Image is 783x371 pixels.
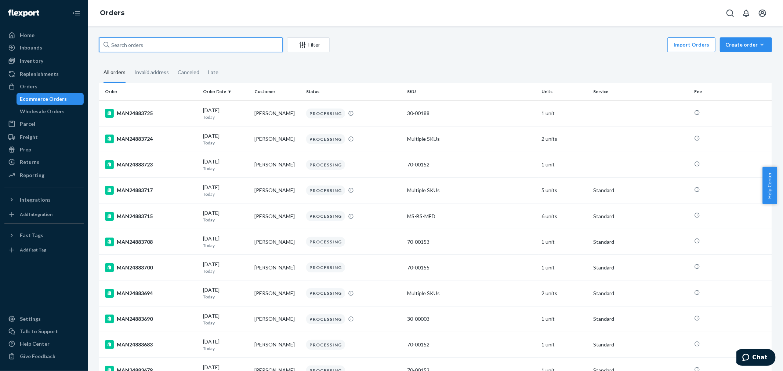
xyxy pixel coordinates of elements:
div: Invalid address [134,63,169,82]
div: Talk to Support [20,328,58,335]
p: Today [203,268,249,274]
a: Replenishments [4,68,84,80]
td: 1 unit [539,100,591,126]
a: Returns [4,156,84,168]
div: 30-00188 [407,110,536,117]
button: Open account menu [755,6,770,21]
div: Canceled [178,63,199,82]
div: PROCESSING [306,288,345,298]
td: [PERSON_NAME] [251,229,303,255]
a: Add Integration [4,209,84,220]
div: Filter [287,41,329,48]
input: Search orders [99,37,283,52]
div: PROCESSING [306,160,345,170]
td: 2 units [539,280,591,306]
div: PROCESSING [306,185,345,195]
div: Parcel [20,120,35,128]
div: [DATE] [203,312,249,326]
div: MAN24883694 [105,289,197,298]
td: [PERSON_NAME] [251,306,303,332]
div: [DATE] [203,261,249,274]
p: Standard [593,187,688,194]
div: 70-00152 [407,341,536,348]
div: MAN24883724 [105,135,197,143]
td: [PERSON_NAME] [251,126,303,152]
div: [DATE] [203,158,249,172]
div: PROCESSING [306,109,345,118]
div: Inbounds [20,44,42,51]
td: 5 units [539,177,591,203]
div: Give Feedback [20,353,55,360]
div: MAN24883715 [105,212,197,221]
p: Today [203,294,249,300]
td: Multiple SKUs [404,177,539,203]
button: Open Search Box [723,6,737,21]
td: 1 unit [539,255,591,280]
button: Import Orders [667,37,715,52]
div: PROCESSING [306,211,345,221]
ol: breadcrumbs [94,3,130,24]
th: Status [303,83,404,100]
div: Create order [725,41,766,48]
a: Wholesale Orders [17,106,84,117]
div: Late [208,63,218,82]
a: Home [4,29,84,41]
div: Help Center [20,340,50,348]
div: [DATE] [203,184,249,197]
p: Today [203,140,249,146]
a: Prep [4,144,84,155]
p: Today [203,217,249,223]
th: Order [99,83,200,100]
div: Add Integration [20,211,52,217]
div: 70-00155 [407,264,536,271]
div: PROCESSING [306,314,345,324]
div: MAN24883690 [105,315,197,323]
td: 1 unit [539,152,591,177]
p: Today [203,165,249,172]
div: MS-BS-MED [407,213,536,220]
div: Integrations [20,196,51,203]
td: [PERSON_NAME] [251,152,303,177]
p: Standard [593,315,688,323]
div: Reporting [20,172,44,179]
div: [DATE] [203,132,249,146]
td: 1 unit [539,332,591,357]
div: [DATE] [203,107,249,120]
td: 2 units [539,126,591,152]
p: Standard [593,213,688,220]
div: MAN24883725 [105,109,197,118]
th: Units [539,83,591,100]
a: Freight [4,131,84,143]
p: Today [203,242,249,249]
p: Today [203,345,249,352]
span: Help Center [762,167,777,204]
p: Today [203,114,249,120]
td: [PERSON_NAME] [251,203,303,229]
div: MAN24883683 [105,340,197,349]
td: [PERSON_NAME] [251,255,303,280]
div: Orders [20,83,37,90]
div: [DATE] [203,235,249,249]
button: Talk to Support [4,326,84,337]
button: Open notifications [739,6,754,21]
td: [PERSON_NAME] [251,332,303,357]
a: Reporting [4,169,84,181]
iframe: Opens a widget where you can chat to one of our agents [736,349,776,367]
th: SKU [404,83,539,100]
a: Orders [4,81,84,92]
button: Create order [720,37,772,52]
div: Returns [20,158,39,166]
div: Replenishments [20,70,59,78]
div: All orders [104,63,126,83]
div: Freight [20,133,38,141]
button: Give Feedback [4,350,84,362]
p: Standard [593,290,688,297]
a: Inventory [4,55,84,67]
div: MAN24883723 [105,160,197,169]
a: Settings [4,313,84,325]
td: [PERSON_NAME] [251,280,303,306]
p: Today [203,191,249,197]
td: 1 unit [539,306,591,332]
a: Inbounds [4,42,84,54]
